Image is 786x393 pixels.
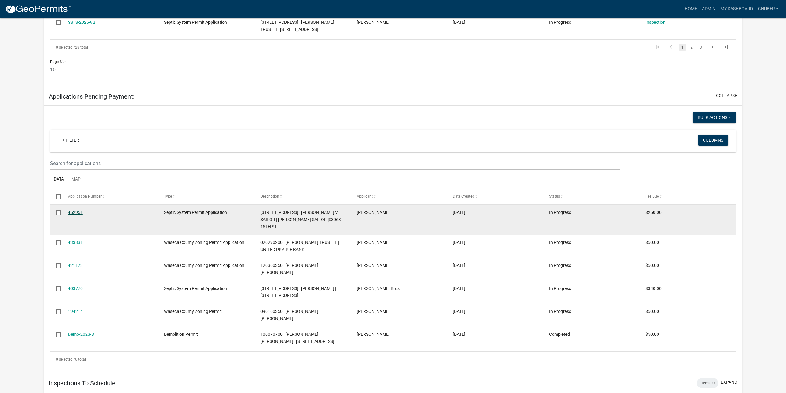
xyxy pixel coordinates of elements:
button: Columns [698,135,728,146]
datatable-header-cell: Fee Due [640,189,736,204]
span: Demolition Permit [164,332,198,337]
datatable-header-cell: Date Created [447,189,543,204]
a: Inspection [645,20,666,25]
span: In Progress [549,20,571,25]
a: GHuber [755,3,781,15]
span: 07/07/2025 [453,20,465,25]
div: 6 total [50,352,736,367]
span: 090160350 | SONIA DOMINGUEZ LARA | [260,309,318,321]
a: go to next page [707,44,718,51]
span: In Progress [549,286,571,291]
li: page 2 [687,42,696,53]
span: 4255 360TH AVE | JON A TRAHMS TRUSTEE |4255 360TH AVE [260,20,334,32]
span: 04/10/2025 [453,286,465,291]
span: Application Number [68,194,102,199]
span: 3652 435TH AVE | THERESA A JAMES TRUSTEE |3652 435TH AVE [260,286,336,298]
a: 1 [679,44,686,51]
button: collapse [716,92,737,99]
a: SSTS-2025-92 [68,20,95,25]
span: Completed [549,332,570,337]
span: 0 selected / [56,45,75,49]
datatable-header-cell: Type [158,189,254,204]
span: 07/21/2025 [453,210,465,215]
a: 433831 [68,240,83,245]
span: $50.00 [645,332,659,337]
a: 194214 [68,309,83,314]
h5: Inspections To Schedule: [49,379,117,387]
a: 403770 [68,286,83,291]
a: go to last page [720,44,732,51]
a: 2 [688,44,696,51]
div: collapse [44,106,742,373]
a: go to previous page [665,44,677,51]
a: Admin [700,3,718,15]
a: 3 [697,44,705,51]
a: Demo-2023-8 [68,332,94,337]
a: + Filter [57,135,84,146]
span: Thomas Trahms [357,20,390,25]
span: Tawni [357,263,390,268]
span: 100070700 | MATTHEW R MARZEN | JAMES E SCHMITT | 653 240TH AVE [260,332,334,344]
span: Cassandra Sailor [357,210,390,215]
a: 452951 [68,210,83,215]
span: Status [549,194,560,199]
div: 28 total [50,40,322,55]
span: Type [164,194,172,199]
span: $50.00 [645,263,659,268]
a: 421173 [68,263,83,268]
span: Septic System Permit Application [164,286,227,291]
a: Map [68,170,84,190]
a: Home [682,3,700,15]
span: 120360350 | JULIE D BARTELT | DOUGLAS G BARTELT | [260,263,320,275]
datatable-header-cell: Applicant [351,189,447,204]
span: $50.00 [645,240,659,245]
span: Peter [357,240,390,245]
span: $250.00 [645,210,662,215]
span: Septic System Permit Application [164,210,227,215]
button: Bulk Actions [693,112,736,123]
datatable-header-cell: Select [50,189,62,204]
a: Data [50,170,68,190]
span: 33063 15TH ST | CASSANDRA V SAILOR | SETH L SAILOR |33063 15TH ST [260,210,341,229]
span: Applicant [357,194,373,199]
span: Sonia Lara [357,309,390,314]
span: In Progress [549,210,571,215]
datatable-header-cell: Status [543,189,640,204]
span: Waseca County Zoning Permit Application [164,240,244,245]
h5: Applications Pending Payment: [49,93,135,100]
span: 05/14/2025 [453,263,465,268]
span: James Bros [357,286,400,291]
li: page 1 [678,42,687,53]
span: 08/23/2023 [453,332,465,337]
div: Items: 0 [697,378,718,388]
span: Date Created [453,194,474,199]
span: Waseca County Zoning Permit [164,309,222,314]
span: 020290200 | AMY DILLON TRUSTEE | UNITED PRAIRIE BANK | [260,240,339,252]
span: 0 selected / [56,357,75,361]
span: Fee Due [645,194,659,199]
span: Description [260,194,279,199]
span: In Progress [549,263,571,268]
li: page 3 [696,42,706,53]
span: In Progress [549,309,571,314]
span: Waseca County Zoning Permit Application [164,263,244,268]
button: expand [721,379,737,386]
datatable-header-cell: Application Number [62,189,158,204]
a: My Dashboard [718,3,755,15]
span: $50.00 [645,309,659,314]
span: Matthew Marzen [357,332,390,337]
span: 06/10/2025 [453,240,465,245]
input: Search for applications [50,157,620,170]
span: In Progress [549,240,571,245]
datatable-header-cell: Description [254,189,351,204]
a: go to first page [652,44,663,51]
span: 11/21/2023 [453,309,465,314]
span: $340.00 [645,286,662,291]
span: Septic System Permit Application [164,20,227,25]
